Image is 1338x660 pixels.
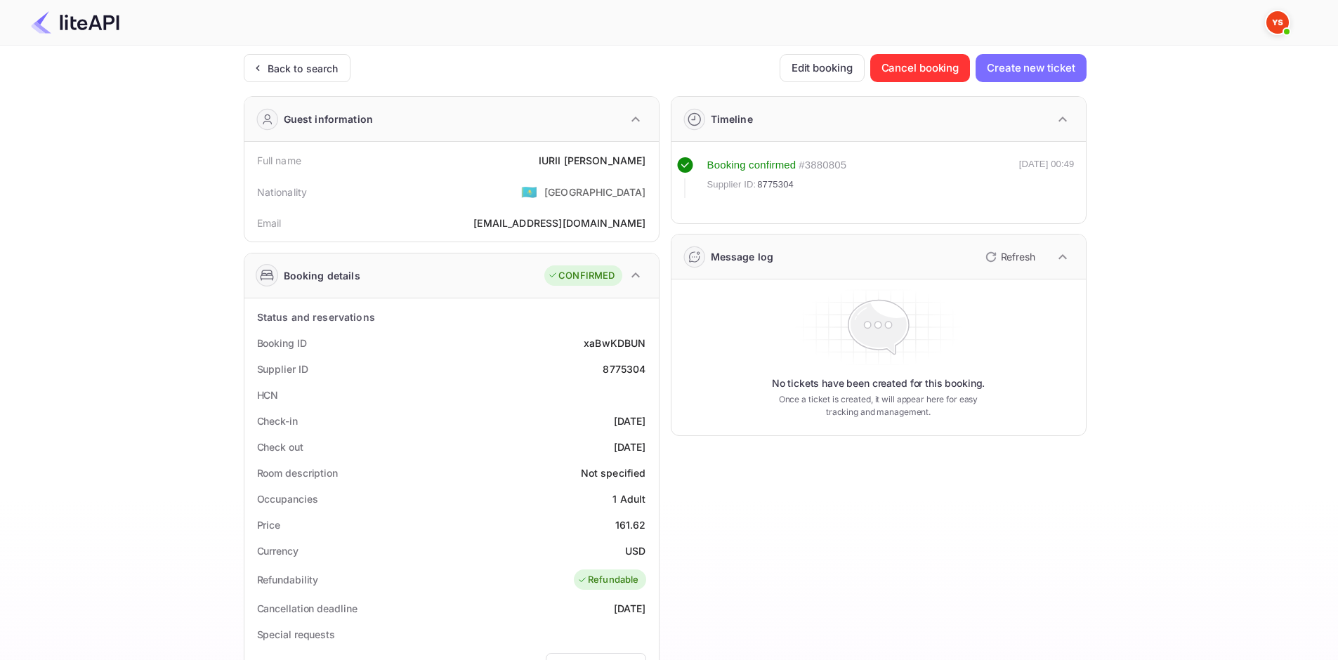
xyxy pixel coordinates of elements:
[870,54,971,82] button: Cancel booking
[707,157,796,173] div: Booking confirmed
[257,517,281,532] div: Price
[614,414,646,428] div: [DATE]
[284,112,374,126] div: Guest information
[603,362,645,376] div: 8775304
[257,572,319,587] div: Refundability
[257,491,318,506] div: Occupancies
[614,440,646,454] div: [DATE]
[257,414,298,428] div: Check-in
[584,336,645,350] div: xaBwKDBUN
[257,336,307,350] div: Booking ID
[1266,11,1289,34] img: Yandex Support
[257,627,335,642] div: Special requests
[614,601,646,616] div: [DATE]
[548,269,615,283] div: CONFIRMED
[707,178,756,192] span: Supplier ID:
[257,466,338,480] div: Room description
[539,153,646,168] div: IURII [PERSON_NAME]
[772,376,985,390] p: No tickets have been created for this booking.
[780,54,865,82] button: Edit booking
[257,310,375,324] div: Status and reservations
[612,491,645,506] div: 1 Adult
[521,179,537,204] span: United States
[31,11,119,34] img: LiteAPI Logo
[711,112,753,126] div: Timeline
[799,157,846,173] div: # 3880805
[577,573,639,587] div: Refundable
[284,268,360,283] div: Booking details
[257,362,308,376] div: Supplier ID
[257,388,279,402] div: HCN
[1001,249,1035,264] p: Refresh
[257,601,358,616] div: Cancellation deadline
[257,153,301,168] div: Full name
[615,517,646,532] div: 161.62
[757,178,794,192] span: 8775304
[768,393,990,418] p: Once a ticket is created, it will appear here for easy tracking and management.
[268,61,339,76] div: Back to search
[257,185,308,199] div: Nationality
[544,185,646,199] div: [GEOGRAPHIC_DATA]
[257,440,303,454] div: Check out
[581,466,646,480] div: Not specified
[1019,157,1075,198] div: [DATE] 00:49
[976,54,1086,82] button: Create new ticket
[711,249,774,264] div: Message log
[625,543,645,558] div: USD
[257,543,299,558] div: Currency
[977,246,1041,268] button: Refresh
[257,216,282,230] div: Email
[473,216,645,230] div: [EMAIL_ADDRESS][DOMAIN_NAME]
